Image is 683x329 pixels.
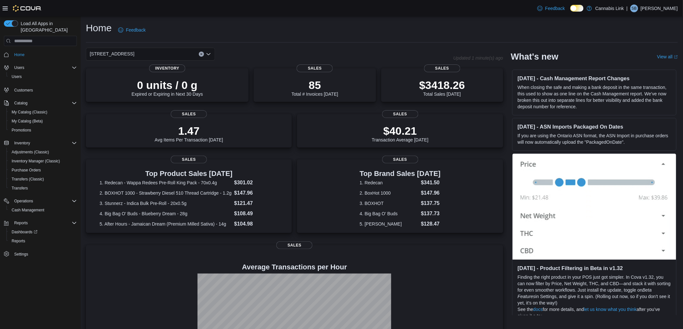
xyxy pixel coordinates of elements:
[100,200,232,207] dt: 3. Stunnerz - Indica Bulk Pre-Roll - 20x0.5g
[9,117,46,125] a: My Catalog (Beta)
[12,238,25,244] span: Reports
[421,179,441,187] dd: $341.50
[9,117,77,125] span: My Catalog (Beta)
[91,263,498,271] h4: Average Transactions per Hour
[9,237,77,245] span: Reports
[6,157,79,166] button: Inventory Manager (Classic)
[533,307,543,312] a: docs
[291,79,338,92] p: 85
[9,73,24,81] a: Users
[9,148,77,156] span: Adjustments (Classic)
[100,210,232,217] dt: 4. Big Bag O' Buds - Blueberry Dream - 28g
[9,175,77,183] span: Transfers (Classic)
[12,168,41,173] span: Purchase Orders
[199,52,204,57] button: Clear input
[132,79,203,92] p: 0 units / 0 g
[12,139,77,147] span: Inventory
[545,5,565,12] span: Feedback
[360,200,418,207] dt: 3. BOXHOT
[12,99,77,107] span: Catalog
[421,210,441,218] dd: $137.73
[234,199,278,207] dd: $121.47
[12,86,77,94] span: Customers
[627,5,628,12] p: |
[12,208,44,213] span: Cash Management
[18,20,77,33] span: Load All Apps in [GEOGRAPHIC_DATA]
[14,88,33,93] span: Customers
[12,64,27,72] button: Users
[641,5,678,12] p: [PERSON_NAME]
[4,47,77,276] nav: Complex example
[360,190,418,196] dt: 2. BoxHot 1000
[1,63,79,72] button: Users
[12,74,22,79] span: Users
[535,2,567,15] a: Feedback
[419,79,465,97] div: Total Sales [DATE]
[421,189,441,197] dd: $147.96
[382,156,418,163] span: Sales
[518,75,671,82] h3: [DATE] - Cash Management Report Changes
[6,108,79,117] button: My Catalog (Classic)
[149,64,185,72] span: Inventory
[126,27,146,33] span: Feedback
[14,101,27,106] span: Catalog
[1,85,79,94] button: Customers
[1,218,79,227] button: Reports
[372,124,429,142] div: Transaction Average [DATE]
[419,79,465,92] p: $3418.26
[12,110,47,115] span: My Catalog (Classic)
[12,64,77,72] span: Users
[518,123,671,130] h3: [DATE] - ASN Imports Packaged On Dates
[518,274,671,306] p: Finding the right product in your POS just got simpler. In Cova v1.32, you can now filter by Pric...
[360,221,418,227] dt: 5. [PERSON_NAME]
[12,150,49,155] span: Adjustments (Classic)
[9,228,77,236] span: Dashboards
[12,86,36,94] a: Customers
[6,148,79,157] button: Adjustments (Classic)
[9,206,77,214] span: Cash Management
[674,55,678,59] svg: External link
[12,119,43,124] span: My Catalog (Beta)
[1,197,79,206] button: Operations
[6,237,79,246] button: Reports
[13,5,42,12] img: Cova
[171,156,207,163] span: Sales
[6,175,79,184] button: Transfers (Classic)
[6,166,79,175] button: Purchase Orders
[632,5,637,12] span: SB
[382,110,418,118] span: Sales
[9,184,77,192] span: Transfers
[276,241,312,249] span: Sales
[12,197,36,205] button: Operations
[6,117,79,126] button: My Catalog (Beta)
[100,190,232,196] dt: 2. BOXHOT 1000 - Strawberry Diesel 510 Thread Cartridge - 1.2g
[421,199,441,207] dd: $137.75
[90,50,134,58] span: [STREET_ADDRESS]
[657,54,678,59] a: View allExternal link
[12,250,77,258] span: Settings
[14,252,28,257] span: Settings
[9,166,77,174] span: Purchase Orders
[12,139,33,147] button: Inventory
[511,52,558,62] h2: What's new
[116,24,148,36] a: Feedback
[518,265,671,271] h3: [DATE] - Product Filtering in Beta in v1.32
[12,229,37,235] span: Dashboards
[518,84,671,110] p: When closing the safe and making a bank deposit in the same transaction, this used to show as one...
[6,72,79,81] button: Users
[155,124,223,142] div: Avg Items Per Transaction [DATE]
[12,186,28,191] span: Transfers
[234,210,278,218] dd: $108.49
[9,126,34,134] a: Promotions
[100,221,232,227] dt: 5. After Hours - Jamaican Dream (Premium Milled Sativa) - 14g
[9,228,40,236] a: Dashboards
[132,79,203,97] div: Expired or Expiring in Next 30 Days
[234,179,278,187] dd: $301.02
[360,210,418,217] dt: 4. Big Bag O' Buds
[9,108,77,116] span: My Catalog (Classic)
[12,219,30,227] button: Reports
[424,64,460,72] span: Sales
[372,124,429,137] p: $40.21
[9,184,30,192] a: Transfers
